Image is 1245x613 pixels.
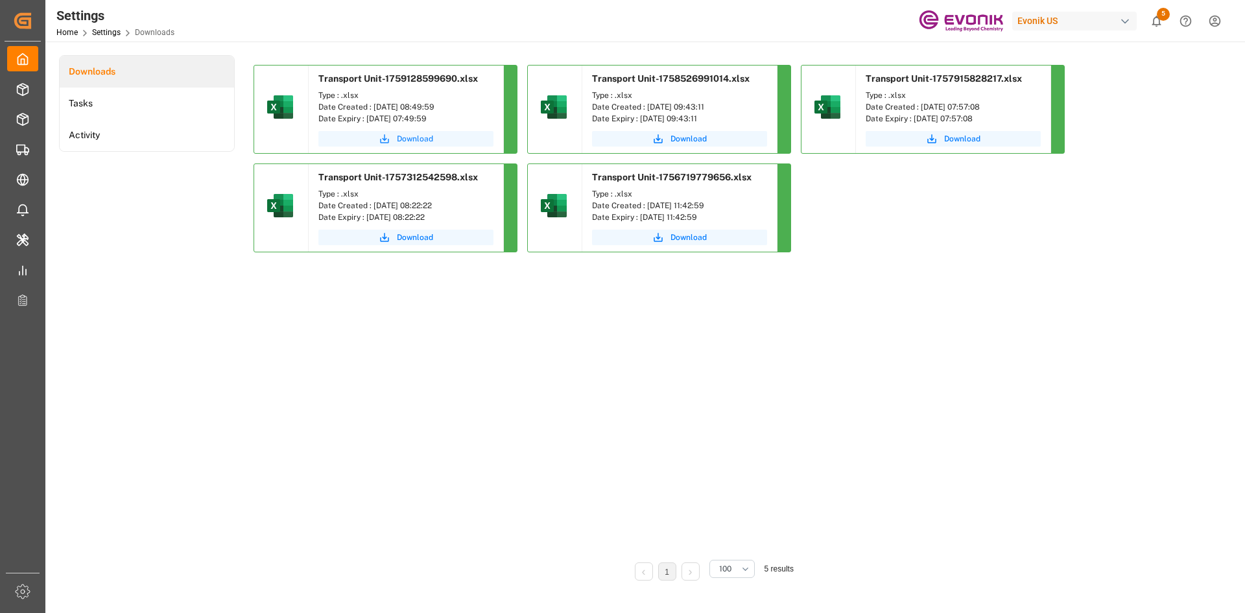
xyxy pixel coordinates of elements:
[318,188,493,200] div: Type : .xlsx
[592,211,767,223] div: Date Expiry : [DATE] 11:42:59
[709,560,755,578] button: open menu
[56,6,174,25] div: Settings
[318,73,478,84] span: Transport Unit-1759128599690.xlsx
[1157,8,1170,21] span: 5
[635,562,653,581] li: Previous Page
[866,73,1022,84] span: Transport Unit-1757915828217.xlsx
[92,28,121,37] a: Settings
[592,230,767,245] button: Download
[592,113,767,125] div: Date Expiry : [DATE] 09:43:11
[592,90,767,101] div: Type : .xlsx
[56,28,78,37] a: Home
[919,10,1003,32] img: Evonik-brand-mark-Deep-Purple-RGB.jpeg_1700498283.jpeg
[397,133,433,145] span: Download
[1012,8,1142,33] button: Evonik US
[670,232,707,243] span: Download
[765,564,794,573] span: 5 results
[592,200,767,211] div: Date Created : [DATE] 11:42:59
[265,190,296,221] img: microsoft-excel-2019--v1.png
[665,568,669,577] a: 1
[719,563,731,575] span: 100
[397,232,433,243] span: Download
[318,131,493,147] button: Download
[318,90,493,101] div: Type : .xlsx
[60,56,234,88] a: Downloads
[866,113,1041,125] div: Date Expiry : [DATE] 07:57:08
[318,211,493,223] div: Date Expiry : [DATE] 08:22:22
[658,562,676,581] li: 1
[592,172,752,182] span: Transport Unit-1756719779656.xlsx
[60,119,234,151] a: Activity
[1012,12,1137,30] div: Evonik US
[318,172,478,182] span: Transport Unit-1757312542598.xlsx
[60,88,234,119] a: Tasks
[866,90,1041,101] div: Type : .xlsx
[866,101,1041,113] div: Date Created : [DATE] 07:57:08
[592,131,767,147] button: Download
[265,91,296,123] img: microsoft-excel-2019--v1.png
[812,91,843,123] img: microsoft-excel-2019--v1.png
[592,101,767,113] div: Date Created : [DATE] 09:43:11
[538,190,569,221] img: microsoft-excel-2019--v1.png
[670,133,707,145] span: Download
[682,562,700,581] li: Next Page
[944,133,980,145] span: Download
[1171,6,1200,36] button: Help Center
[318,101,493,113] div: Date Created : [DATE] 08:49:59
[318,200,493,211] div: Date Created : [DATE] 08:22:22
[1142,6,1171,36] button: show 5 new notifications
[866,131,1041,147] button: Download
[318,230,493,245] button: Download
[592,188,767,200] div: Type : .xlsx
[538,91,569,123] img: microsoft-excel-2019--v1.png
[318,113,493,125] div: Date Expiry : [DATE] 07:49:59
[592,73,750,84] span: Transport Unit-1758526991014.xlsx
